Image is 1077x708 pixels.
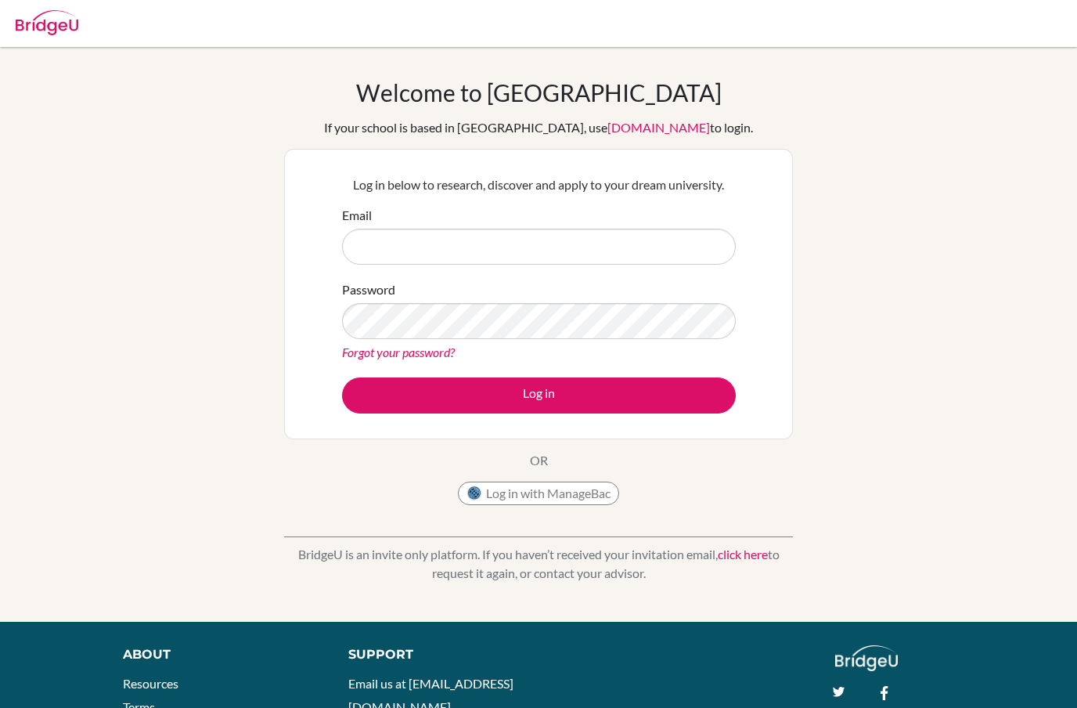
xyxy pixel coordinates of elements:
[16,10,78,35] img: Bridge-U
[324,118,753,137] div: If your school is based in [GEOGRAPHIC_DATA], use to login.
[342,345,455,359] a: Forgot your password?
[835,645,899,671] img: logo_white@2x-f4f0deed5e89b7ecb1c2cc34c3e3d731f90f0f143d5ea2071677605dd97b5244.png
[123,645,313,664] div: About
[356,78,722,107] h1: Welcome to [GEOGRAPHIC_DATA]
[342,175,736,194] p: Log in below to research, discover and apply to your dream university.
[342,280,395,299] label: Password
[284,545,793,583] p: BridgeU is an invite only platform. If you haven’t received your invitation email, to request it ...
[607,120,710,135] a: [DOMAIN_NAME]
[458,482,619,505] button: Log in with ManageBac
[530,451,548,470] p: OR
[342,377,736,414] button: Log in
[123,676,178,691] a: Resources
[718,547,768,562] a: click here
[342,206,372,225] label: Email
[348,645,523,664] div: Support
